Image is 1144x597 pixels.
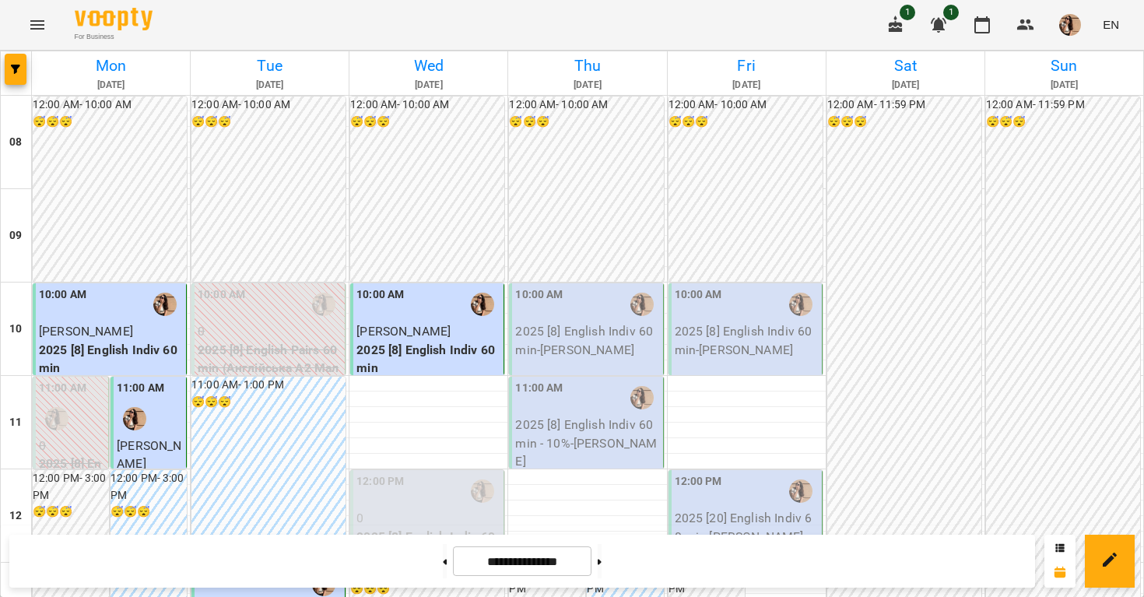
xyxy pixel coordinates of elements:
img: Малярська Христина Борисівна (а) [153,293,177,316]
h6: 😴😴😴 [827,114,981,131]
img: Малярська Христина Борисівна (а) [630,386,654,409]
img: da26dbd3cedc0bbfae66c9bd16ef366e.jpeg [1059,14,1081,36]
h6: [DATE] [34,78,188,93]
p: 2025 [8] English Indiv 60 min - 10% - [PERSON_NAME] [515,416,659,471]
label: 10:00 AM [198,286,245,304]
h6: 😴😴😴 [986,114,1140,131]
h6: 12:00 AM - 11:59 PM [986,97,1140,114]
img: Малярська Христина Борисівна (а) [789,479,812,503]
h6: [DATE] [193,78,346,93]
p: 2025 [8] English Indiv 60 min - [PERSON_NAME] [675,322,819,359]
label: 11:00 AM [515,380,563,397]
h6: 12:00 AM - 10:00 AM [350,97,504,114]
h6: Tue [193,54,346,78]
h6: 😴😴😴 [191,114,346,131]
h6: 😴😴😴 [350,114,504,131]
h6: 11 [9,414,22,431]
h6: 😴😴😴 [191,394,346,411]
span: For Business [75,32,153,42]
h6: 😴😴😴 [33,114,187,131]
h6: 12:00 AM - 10:00 AM [33,97,187,114]
label: 11:00 AM [39,380,86,397]
span: [PERSON_NAME] [356,324,451,339]
h6: [DATE] [352,78,505,93]
img: Voopty Logo [75,8,153,30]
h6: Fri [670,54,823,78]
p: 2025 [8] English Indiv 60 min - [PERSON_NAME] [515,322,659,359]
p: 0 [39,437,105,455]
img: Малярська Христина Борисівна (а) [123,407,146,430]
h6: 😴😴😴 [509,114,663,131]
h6: 😴😴😴 [111,504,187,521]
label: 10:00 AM [675,286,722,304]
label: 10:00 AM [356,286,404,304]
label: 12:00 PM [356,473,404,490]
h6: 12:00 AM - 10:00 AM [669,97,823,114]
label: 11:00 AM [117,380,164,397]
h6: 08 [9,134,22,151]
button: EN [1097,10,1125,39]
span: 1 [943,5,959,20]
label: 12:00 PM [675,473,722,490]
h6: Wed [352,54,505,78]
img: Малярська Христина Борисівна (а) [45,407,68,430]
h6: 12:00 AM - 10:00 AM [191,97,346,114]
h6: 12:00 AM - 11:59 PM [827,97,981,114]
h6: [DATE] [829,78,982,93]
h6: Sun [988,54,1141,78]
h6: 😴😴😴 [33,504,109,521]
p: 2025 [8] English Indiv 60 min - 10% ([PERSON_NAME]) [39,455,105,564]
span: [PERSON_NAME] [117,438,181,472]
h6: 09 [9,227,22,244]
p: 0 [356,509,500,528]
p: 2025 [8] English Indiv 60 min [356,341,500,378]
h6: [DATE] [670,78,823,93]
h6: 10 [9,321,22,338]
img: Малярська Христина Борисівна (а) [630,293,654,316]
p: 2025 [8] English Indiv 60 min [39,341,183,378]
h6: [DATE] [511,78,664,93]
p: 0 [198,322,342,341]
img: Малярська Христина Борисівна (а) [312,293,335,316]
label: 10:00 AM [39,286,86,304]
label: 10:00 AM [515,286,563,304]
img: Малярська Христина Борисівна (а) [471,293,494,316]
img: Малярська Христина Борисівна (а) [471,479,494,503]
h6: Sat [829,54,982,78]
h6: 12:00 PM - 3:00 PM [33,470,109,504]
span: 1 [900,5,915,20]
h6: Thu [511,54,664,78]
button: Menu [19,6,56,44]
span: EN [1103,16,1119,33]
h6: [DATE] [988,78,1141,93]
h6: 11:00 AM - 1:00 PM [191,377,346,394]
p: 2025 [20] English Indiv 60 min - [PERSON_NAME] [675,509,819,546]
h6: Mon [34,54,188,78]
span: [PERSON_NAME] [39,324,133,339]
h6: 😴😴😴 [669,114,823,131]
img: Малярська Христина Борисівна (а) [789,293,812,316]
h6: 12 [9,507,22,525]
h6: 12:00 AM - 10:00 AM [509,97,663,114]
h6: 12:00 PM - 3:00 PM [111,470,187,504]
p: 2025 [8] English Pairs 60 min (Англійська А2 Малярська пара [PERSON_NAME]) [198,341,342,414]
